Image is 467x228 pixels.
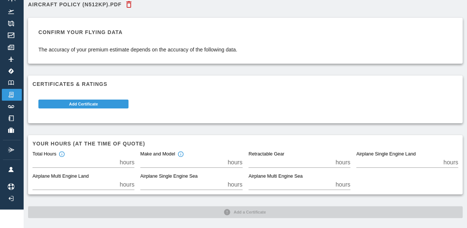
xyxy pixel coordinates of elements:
p: hours [120,180,134,189]
p: hours [336,180,350,189]
button: Add Certificate [38,100,128,108]
div: Total Hours [32,151,65,158]
h6: Confirm your flying data [38,28,237,36]
label: Retractable Gear [248,151,284,158]
h6: Your hours (at the time of quote) [32,140,458,148]
p: hours [120,158,134,167]
p: hours [336,158,350,167]
label: Airplane Multi Engine Land [32,173,89,180]
div: Make and Model [140,151,184,158]
svg: Total hours in fixed-wing aircraft [58,151,65,158]
p: hours [227,158,242,167]
h6: Aircraft Policy (N512KP).pdf [28,2,121,7]
svg: Total hours in the make and model of the insured aircraft [178,151,184,158]
label: Airplane Multi Engine Sea [248,173,303,180]
label: Airplane Single Engine Sea [140,173,198,180]
p: hours [227,180,242,189]
label: Airplane Single Engine Land [356,151,416,158]
h6: Certificates & Ratings [32,80,458,88]
p: The accuracy of your premium estimate depends on the accuracy of the following data. [38,46,237,53]
p: hours [443,158,458,167]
